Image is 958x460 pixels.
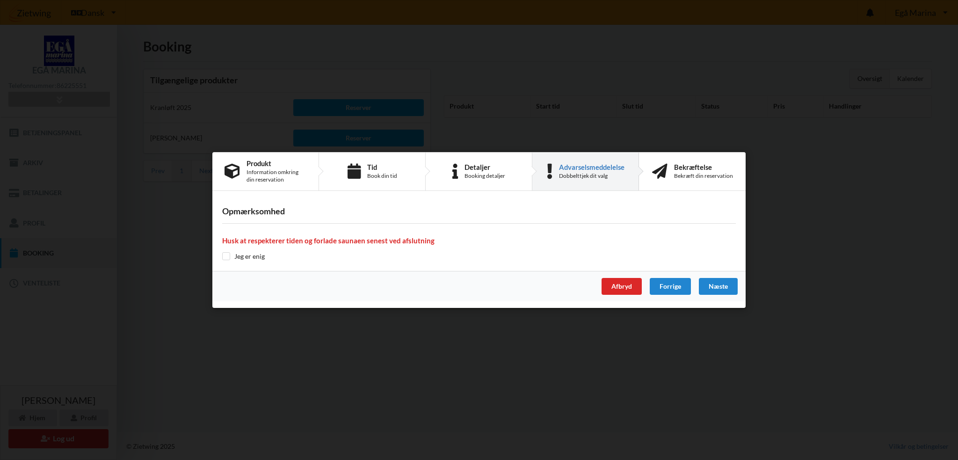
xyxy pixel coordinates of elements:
label: Jeg er enig [222,252,265,260]
h3: Opmærksomhed [222,206,736,217]
div: Bekræft din reservation [674,172,733,180]
div: Detaljer [464,163,505,171]
div: Forrige [650,278,691,295]
div: Afbryd [602,278,642,295]
div: Bekræftelse [674,163,733,171]
div: Tid [367,163,397,171]
div: Dobbelttjek dit valg [559,172,624,180]
h4: Husk at respekterer tiden og forlade saunaen senest ved afslutning [222,236,736,245]
div: Advarselsmeddelelse [559,163,624,171]
div: Produkt [247,160,306,167]
div: Information omkring din reservation [247,168,306,183]
div: Booking detaljer [464,172,505,180]
div: Næste [699,278,738,295]
div: Book din tid [367,172,397,180]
